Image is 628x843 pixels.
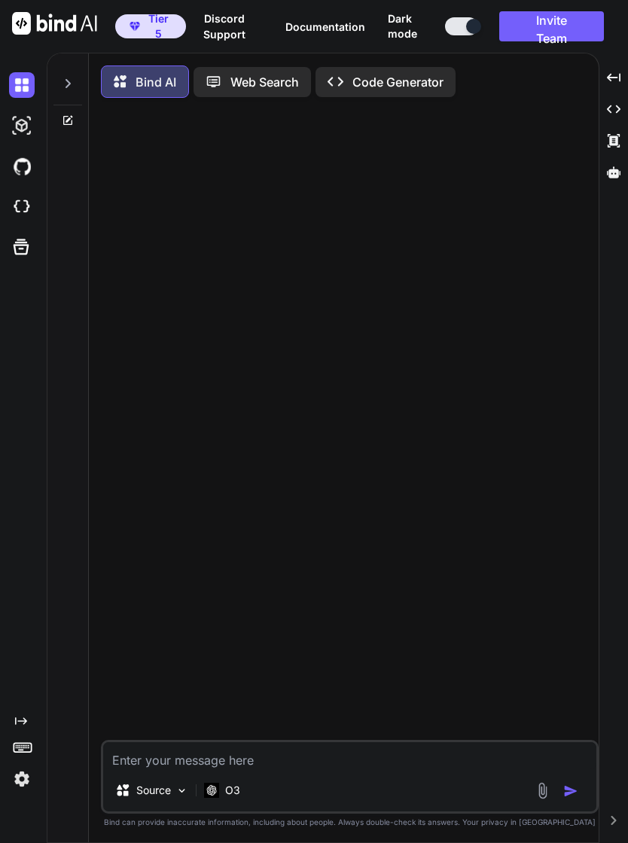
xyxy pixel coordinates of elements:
img: O3 [204,783,219,797]
button: Invite Team [499,11,604,41]
img: cloudideIcon [9,194,35,220]
p: Web Search [230,73,299,91]
p: Bind AI [136,73,176,91]
span: Tier 5 [146,11,172,41]
span: Dark mode [388,11,439,41]
img: darkChat [9,72,35,98]
img: icon [563,784,578,799]
img: settings [9,766,35,792]
p: Code Generator [352,73,444,91]
p: Bind can provide inaccurate information, including about people. Always double-check its answers.... [101,817,599,828]
img: Pick Models [175,784,188,797]
img: darkAi-studio [9,113,35,138]
span: Discord Support [203,12,245,41]
img: attachment [534,782,551,799]
img: Bind AI [12,12,97,35]
button: premiumTier 5 [115,14,186,38]
img: premium [130,22,140,31]
img: githubDark [9,154,35,179]
button: Documentation [285,19,365,35]
span: Documentation [285,20,365,33]
button: Discord Support [186,11,263,42]
p: Source [136,783,171,798]
p: O3 [225,783,240,798]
